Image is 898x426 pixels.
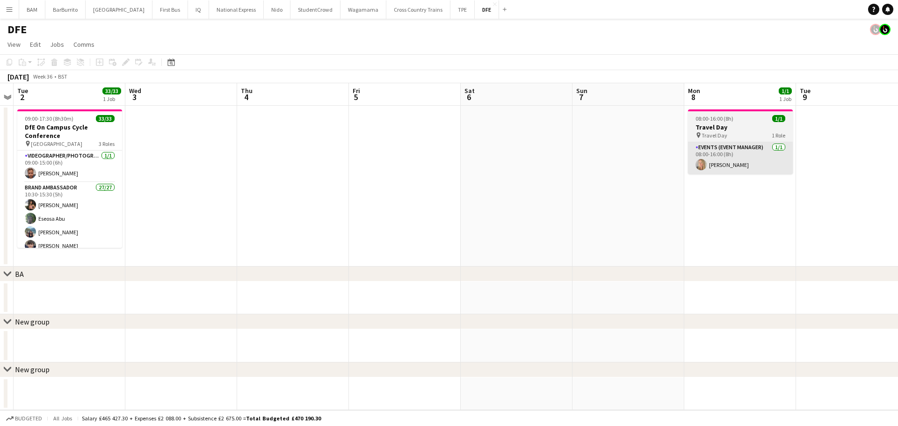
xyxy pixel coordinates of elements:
[353,87,360,95] span: Fri
[239,92,253,102] span: 4
[16,92,28,102] span: 2
[450,0,475,19] button: TPE
[17,87,28,95] span: Tue
[688,109,793,174] app-job-card: 08:00-16:00 (8h)1/1Travel Day Travel Day1 RoleEvents (Event Manager)1/108:00-16:00 (8h)[PERSON_NAME]
[31,140,82,147] span: [GEOGRAPHIC_DATA]
[688,87,700,95] span: Mon
[209,0,264,19] button: National Express
[463,92,475,102] span: 6
[688,142,793,174] app-card-role: Events (Event Manager)1/108:00-16:00 (8h)[PERSON_NAME]
[188,0,209,19] button: IQ
[128,92,141,102] span: 3
[351,92,360,102] span: 5
[19,0,45,19] button: BAM
[17,123,122,140] h3: DfE On Campus Cycle Conference
[129,87,141,95] span: Wed
[82,415,321,422] div: Salary £465 427.30 + Expenses £2 088.00 + Subsistence £2 675.00 =
[7,40,21,49] span: View
[7,72,29,81] div: [DATE]
[264,0,290,19] button: Nido
[576,87,587,95] span: Sun
[241,87,253,95] span: Thu
[340,0,386,19] button: Wagamama
[5,413,43,424] button: Budgeted
[50,40,64,49] span: Jobs
[70,38,98,51] a: Comms
[575,92,587,102] span: 7
[103,95,121,102] div: 1 Job
[15,365,50,374] div: New group
[30,40,41,49] span: Edit
[15,415,42,422] span: Budgeted
[73,40,94,49] span: Comms
[96,115,115,122] span: 33/33
[152,0,188,19] button: First Bus
[879,24,891,35] app-user-avatar: Tim Bodenham
[779,87,792,94] span: 1/1
[290,0,340,19] button: StudentCrowd
[46,38,68,51] a: Jobs
[86,0,152,19] button: [GEOGRAPHIC_DATA]
[26,38,44,51] a: Edit
[475,0,499,19] button: DFE
[687,92,700,102] span: 8
[702,132,727,139] span: Travel Day
[15,269,24,279] div: BA
[688,123,793,131] h3: Travel Day
[386,0,450,19] button: Cross Country Trains
[99,140,115,147] span: 3 Roles
[800,87,811,95] span: Tue
[45,0,86,19] button: BarBurrito
[772,115,785,122] span: 1/1
[4,38,24,51] a: View
[779,95,791,102] div: 1 Job
[51,415,74,422] span: All jobs
[798,92,811,102] span: 9
[464,87,475,95] span: Sat
[15,317,50,326] div: New group
[772,132,785,139] span: 1 Role
[870,24,881,35] app-user-avatar: Tim Bodenham
[102,87,121,94] span: 33/33
[246,415,321,422] span: Total Budgeted £470 190.30
[7,22,27,36] h1: DFE
[17,109,122,248] app-job-card: 09:00-17:30 (8h30m)33/33DfE On Campus Cycle Conference [GEOGRAPHIC_DATA]3 RolesVideographer/Photo...
[695,115,733,122] span: 08:00-16:00 (8h)
[17,151,122,182] app-card-role: Videographer/Photographer1/109:00-15:00 (6h)[PERSON_NAME]
[58,73,67,80] div: BST
[25,115,73,122] span: 09:00-17:30 (8h30m)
